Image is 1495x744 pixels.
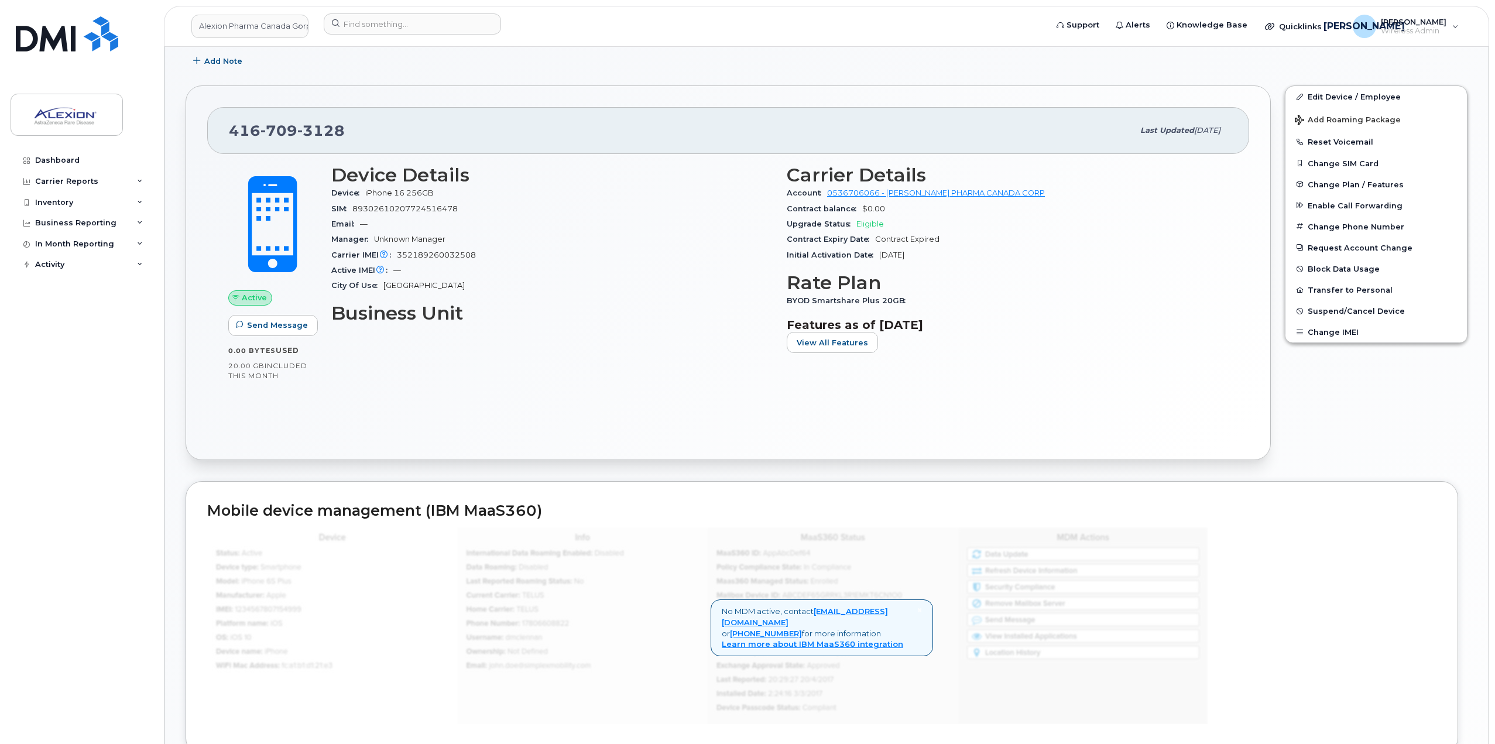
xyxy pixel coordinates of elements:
span: Upgrade Status [787,220,856,228]
a: Edit Device / Employee [1285,86,1467,107]
span: 89302610207724516478 [352,204,458,213]
span: Unknown Manager [374,235,445,244]
span: SIM [331,204,352,213]
span: [DATE] [1194,126,1220,135]
a: Alexion Pharma Canada Corp [191,15,308,38]
button: Enable Call Forwarding [1285,195,1467,216]
span: 709 [260,122,297,139]
span: Manager [331,235,374,244]
button: Change Plan / Features [1285,174,1467,195]
span: Carrier IMEI [331,251,397,259]
button: Block Data Usage [1285,258,1467,279]
div: Quicklinks [1257,15,1342,38]
span: iPhone 16 256GB [365,188,434,197]
span: Eligible [856,220,884,228]
span: Knowledge Base [1177,19,1247,31]
div: Jamal Abdi [1345,15,1467,38]
h3: Rate Plan [787,272,1228,293]
span: View All Features [797,337,868,348]
button: Request Account Change [1285,237,1467,258]
span: BYOD Smartshare Plus 20GB [787,296,911,305]
span: 3128 [297,122,345,139]
button: Add Note [186,50,252,71]
a: 0536706066 - [PERSON_NAME] PHARMA CANADA CORP [827,188,1045,197]
span: Contract Expiry Date [787,235,875,244]
a: Alerts [1107,13,1158,37]
span: Alerts [1126,19,1150,31]
button: Change Phone Number [1285,216,1467,237]
span: — [360,220,368,228]
button: Send Message [228,315,318,336]
span: 20.00 GB [228,362,265,370]
span: Account [787,188,827,197]
a: Close [917,606,922,615]
a: Support [1048,13,1107,37]
span: Send Message [247,320,308,331]
span: used [276,346,299,355]
span: 352189260032508 [397,251,476,259]
h3: Features as of [DATE] [787,318,1228,332]
span: Contract balance [787,204,862,213]
span: Email [331,220,360,228]
span: [GEOGRAPHIC_DATA] [383,281,465,290]
span: Wireless Admin [1381,26,1446,36]
button: Change IMEI [1285,321,1467,342]
span: City Of Use [331,281,383,290]
h3: Business Unit [331,303,773,324]
span: [DATE] [879,251,904,259]
span: Initial Activation Date [787,251,879,259]
span: Add Note [204,56,242,67]
span: Support [1067,19,1099,31]
span: 416 [229,122,345,139]
span: Contract Expired [875,235,939,244]
button: View All Features [787,332,878,353]
span: [PERSON_NAME] [1323,19,1405,33]
span: included this month [228,361,307,380]
input: Find something... [324,13,501,35]
button: Reset Voicemail [1285,131,1467,152]
span: Enable Call Forwarding [1308,201,1403,210]
span: Add Roaming Package [1295,115,1401,126]
a: Learn more about IBM MaaS360 integration [722,639,903,649]
h3: Carrier Details [787,164,1228,186]
h2: Mobile device management (IBM MaaS360) [207,503,1436,519]
span: Last updated [1140,126,1194,135]
span: 0.00 Bytes [228,347,276,355]
button: Change SIM Card [1285,153,1467,174]
span: — [393,266,401,275]
div: No MDM active, contact or for more information [711,599,933,656]
h3: Device Details [331,164,773,186]
img: mdm_maas360_data_lg-147edf4ce5891b6e296acbe60ee4acd306360f73f278574cfef86ac192ea0250.jpg [207,527,1208,724]
span: Change Plan / Features [1308,180,1404,188]
a: [PHONE_NUMBER] [730,629,802,638]
span: [PERSON_NAME] [1381,17,1446,26]
span: $0.00 [862,204,885,213]
span: Quicklinks [1279,22,1322,31]
span: Active IMEI [331,266,393,275]
button: Transfer to Personal [1285,279,1467,300]
button: Add Roaming Package [1285,107,1467,131]
span: Suspend/Cancel Device [1308,307,1405,316]
span: Active [242,292,267,303]
span: × [917,605,922,615]
button: Suspend/Cancel Device [1285,300,1467,321]
a: Knowledge Base [1158,13,1256,37]
span: Device [331,188,365,197]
